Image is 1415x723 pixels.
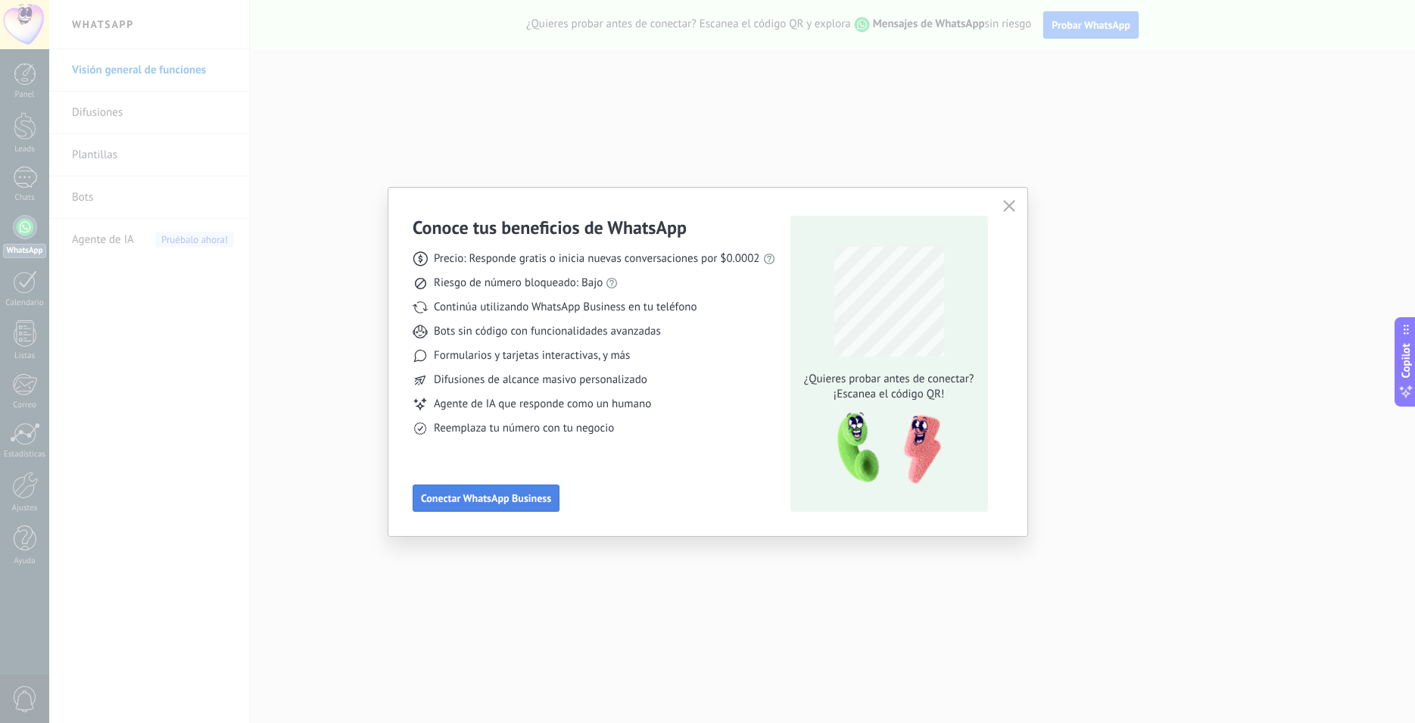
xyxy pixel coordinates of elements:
[824,408,944,489] img: qr-pic-1x.png
[434,372,647,388] span: Difusiones de alcance masivo personalizado
[434,276,603,291] span: Riesgo de número bloqueado: Bajo
[1398,343,1413,378] span: Copilot
[799,387,978,402] span: ¡Escanea el código QR!
[799,372,978,387] span: ¿Quieres probar antes de conectar?
[413,216,687,239] h3: Conoce tus beneficios de WhatsApp
[434,300,697,315] span: Continúa utilizando WhatsApp Business en tu teléfono
[434,251,760,266] span: Precio: Responde gratis o inicia nuevas conversaciones por $0.0002
[434,324,661,339] span: Bots sin código con funcionalidades avanzadas
[434,348,630,363] span: Formularios y tarjetas interactivas, y más
[434,397,651,412] span: Agente de IA que responde como un humano
[421,493,551,503] span: Conectar WhatsApp Business
[434,421,614,436] span: Reemplaza tu número con tu negocio
[413,485,559,512] button: Conectar WhatsApp Business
